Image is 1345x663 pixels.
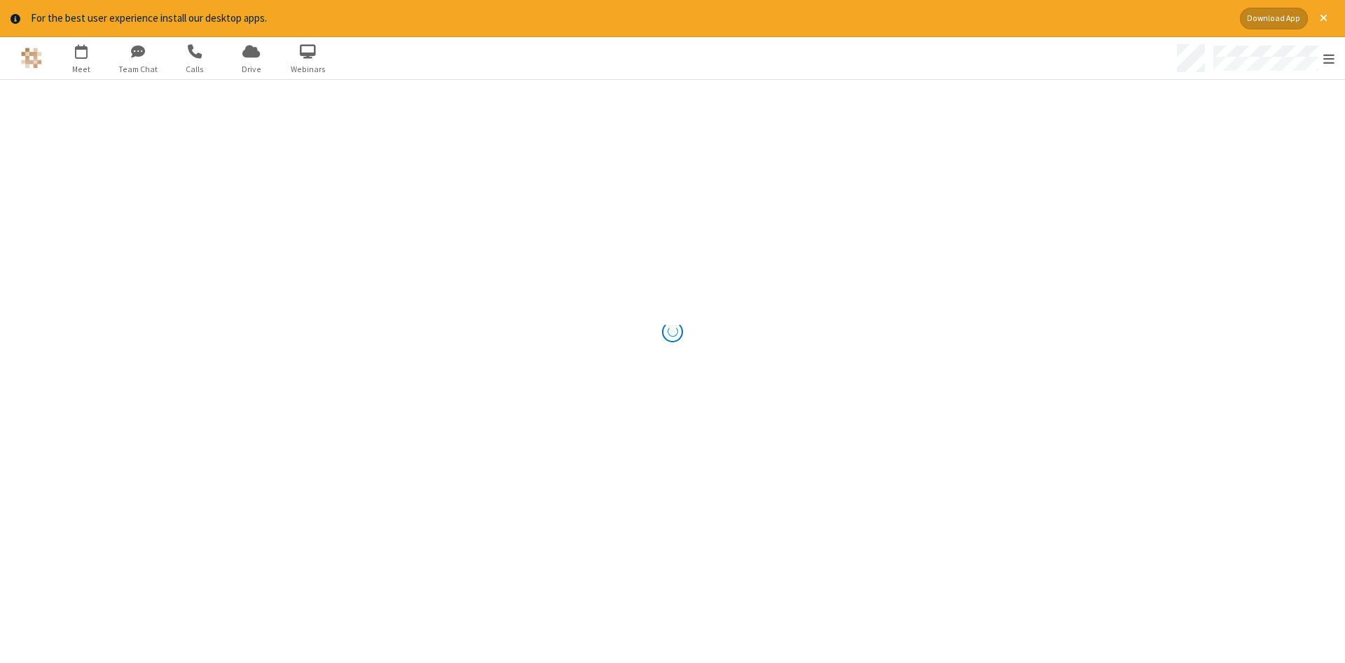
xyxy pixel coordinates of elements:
[31,11,1229,27] div: For the best user experience install our desktop apps.
[21,48,42,69] img: QA Selenium DO NOT DELETE OR CHANGE
[1172,37,1345,79] div: Open menu
[1313,8,1334,29] button: Close alert
[225,63,277,76] span: Drive
[1240,8,1308,29] button: Download App
[168,63,221,76] span: Calls
[55,63,107,76] span: Meet
[111,63,164,76] span: Team Chat
[282,63,334,76] span: Webinars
